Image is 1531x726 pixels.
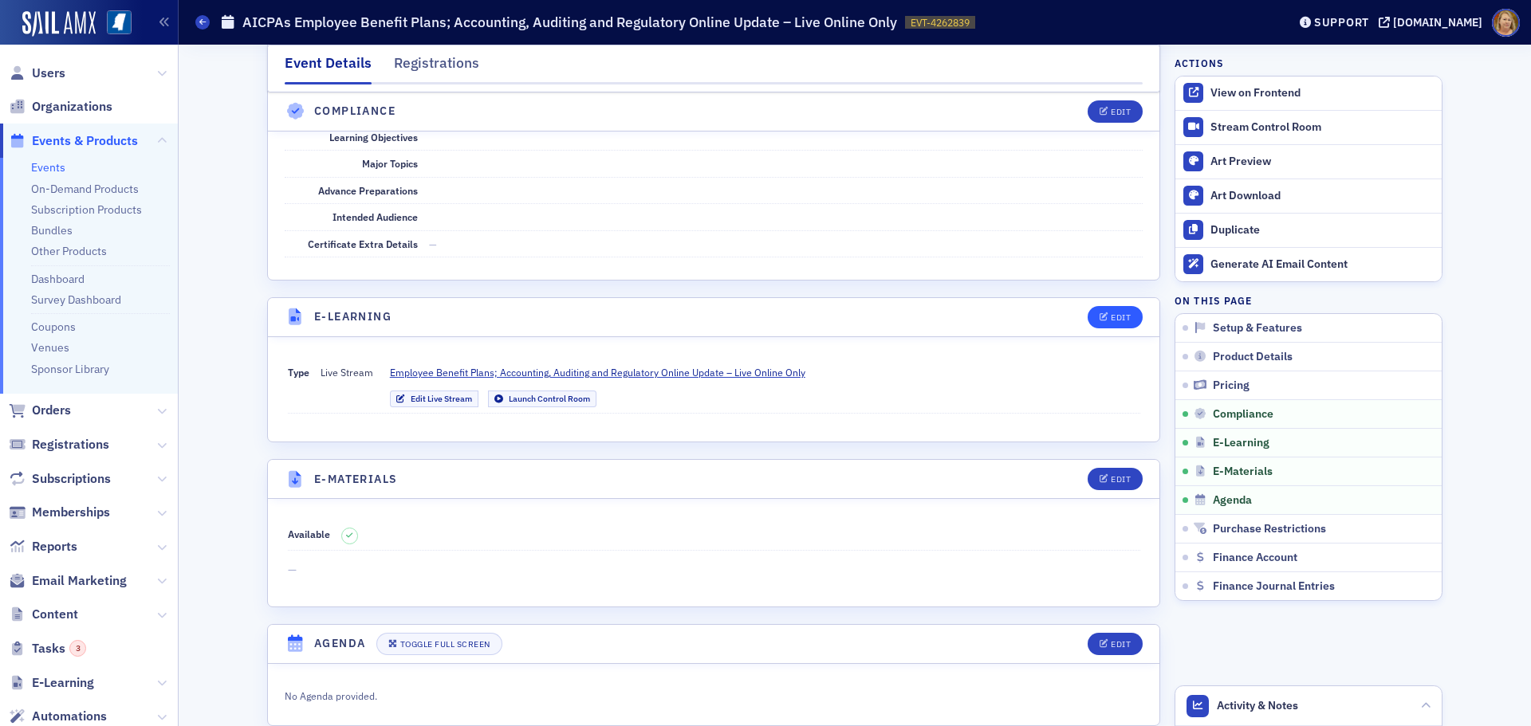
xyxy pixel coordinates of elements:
span: Employee Benefit Plans; Accounting, Auditing and Regulatory Online Update – Live Online Only [390,365,805,379]
div: Support [1314,15,1369,29]
a: Other Products [31,244,107,258]
span: — [288,562,1140,579]
div: Art Preview [1210,155,1434,169]
div: Toggle Full Screen [400,640,490,649]
a: Sponsor Library [31,362,109,376]
span: Setup & Features [1213,321,1302,336]
a: Automations [9,708,107,725]
span: Events & Products [32,132,138,150]
div: Generate AI Email Content [1210,257,1434,272]
div: Event Details [285,53,372,84]
button: Edit [1088,468,1143,490]
span: Certificate Extra Details [308,237,418,250]
a: Art Preview [1175,144,1442,179]
h4: Actions [1175,56,1224,70]
h4: Agenda [314,635,365,652]
div: View on Frontend [1210,86,1434,100]
h4: E-Learning [314,308,392,325]
span: Organizations [32,98,112,116]
div: Edit [1111,313,1131,322]
span: Advance Preparations [318,184,418,197]
div: Registrations [394,53,479,82]
a: View on Frontend [1175,77,1442,110]
a: View Homepage [96,10,132,37]
span: E-Materials [1213,465,1273,479]
span: Reports [32,538,77,555]
span: Finance Account [1213,551,1297,565]
button: [DOMAIN_NAME] [1379,17,1488,28]
span: Product Details [1213,350,1293,364]
button: Duplicate [1175,213,1442,247]
span: Content [32,606,78,623]
span: Tasks [32,640,86,657]
a: Users [9,65,65,82]
a: Stream Control Room [1175,111,1442,144]
span: E-Learning [32,674,94,692]
div: Stream Control Room [1210,120,1434,135]
span: Finance Journal Entries [1213,579,1335,594]
span: Orders [32,402,71,419]
span: Purchase Restrictions [1213,522,1326,536]
button: Edit [1088,100,1143,123]
span: Compliance [1213,407,1273,422]
span: EVT-4262839 [911,16,970,29]
div: No Agenda provided. [285,686,821,704]
span: E-Learning [1213,436,1269,450]
button: Edit [1088,306,1143,328]
span: Learning Objectives [329,131,418,143]
button: Generate AI Email Content [1175,247,1442,281]
div: Edit [1111,108,1131,116]
a: Memberships [9,504,110,521]
button: Toggle Full Screen [376,633,502,655]
img: SailAMX [22,11,96,37]
span: Registrations [32,436,109,453]
span: Intended Audience [333,210,418,223]
a: Organizations [9,98,112,116]
a: Bundles [31,223,73,237]
div: Edit [1111,640,1131,649]
span: Subscriptions [32,470,111,488]
a: Subscription Products [31,202,142,217]
a: Employee Benefit Plans; Accounting, Auditing and Regulatory Online Update – Live Online Only [390,365,817,379]
a: Email Marketing [9,572,127,590]
a: Launch Control Room [488,390,596,407]
h4: Compliance [314,103,396,120]
span: Pricing [1213,379,1250,393]
h1: AICPAs Employee Benefit Plans; Accounting, Auditing and Regulatory Online Update – Live Online Only [242,13,897,32]
a: Content [9,606,78,623]
img: SailAMX [107,10,132,35]
a: Reports [9,538,77,555]
span: Available [288,528,330,540]
div: [DOMAIN_NAME] [1393,15,1482,29]
button: Edit [1088,633,1143,655]
a: On-Demand Products [31,182,139,196]
a: Tasks3 [9,640,86,657]
a: E-Learning [9,674,94,692]
span: Users [32,65,65,82]
a: Survey Dashboard [31,292,121,307]
div: Edit [1111,475,1131,484]
span: Agenda [1213,493,1252,508]
span: Major Topics [362,157,418,170]
a: Art Download [1175,179,1442,213]
span: — [429,237,437,250]
a: Edit Live Stream [390,390,478,407]
a: Events & Products [9,132,138,150]
span: Memberships [32,504,110,521]
span: Automations [32,708,107,725]
a: Venues [31,340,69,355]
span: Activity & Notes [1217,697,1298,714]
a: Orders [9,402,71,419]
h4: E-Materials [314,471,397,488]
a: Dashboard [31,272,85,286]
span: Profile [1492,9,1520,37]
span: Live Stream [321,365,373,407]
a: Events [31,160,65,175]
a: Subscriptions [9,470,111,488]
a: Registrations [9,436,109,453]
span: Email Marketing [32,572,127,590]
h4: On this page [1175,293,1442,308]
a: Coupons [31,320,76,334]
div: 3 [69,640,86,657]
